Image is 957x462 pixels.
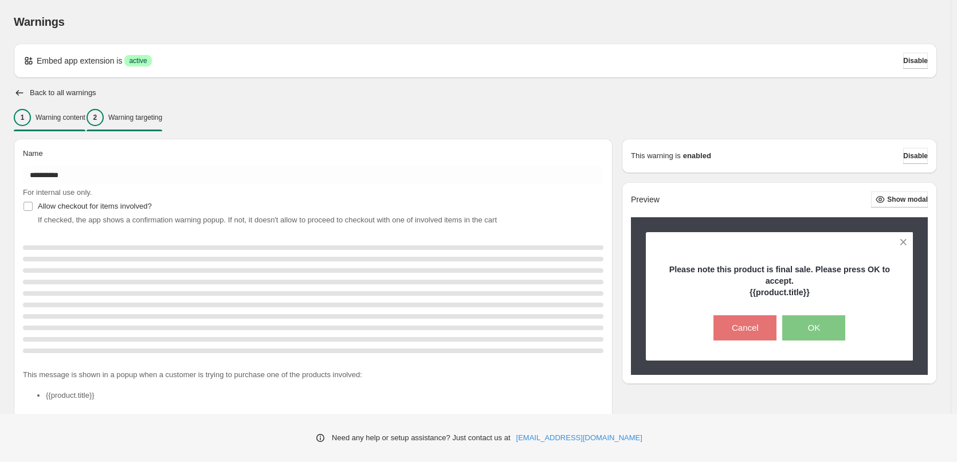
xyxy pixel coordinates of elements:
button: Disable [903,148,928,164]
p: Warning targeting [108,113,162,122]
div: 2 [87,109,104,126]
strong: Please note this product is final sale. Please press OK to accept. [669,265,890,285]
h2: Back to all warnings [30,88,96,97]
button: 2Warning targeting [87,105,162,130]
span: For internal use only. [23,188,92,197]
button: 1Warning content [14,105,85,130]
div: 1 [14,109,31,126]
li: {{product.title}} [46,390,603,401]
strong: {{product.title}} [750,288,810,297]
p: This message is shown in a popup when a customer is trying to purchase one of the products involved: [23,369,603,381]
span: Allow checkout for items involved? [38,202,152,210]
h2: Preview [631,195,660,205]
p: This warning is [631,150,681,162]
span: Warnings [14,15,65,28]
a: [EMAIL_ADDRESS][DOMAIN_NAME] [516,432,642,444]
button: Cancel [713,315,776,340]
p: Embed app extension is [37,55,122,66]
span: Name [23,149,43,158]
button: OK [782,315,845,340]
button: Show modal [871,191,928,207]
button: Disable [903,53,928,69]
p: Warning content [36,113,85,122]
strong: enabled [683,150,711,162]
span: active [129,56,147,65]
span: Disable [903,56,928,65]
span: If checked, the app shows a confirmation warning popup. If not, it doesn't allow to proceed to ch... [38,216,497,224]
span: Show modal [887,195,928,204]
span: Disable [903,151,928,160]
